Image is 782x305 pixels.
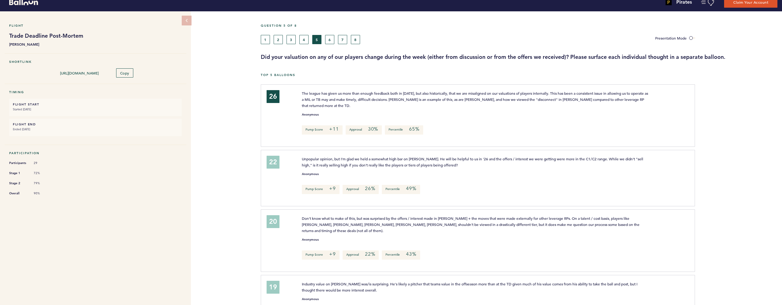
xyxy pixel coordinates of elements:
[406,251,416,257] em: 43%
[302,113,319,116] small: Anonymous
[329,126,339,132] em: +11
[13,122,178,126] h6: FLIGHT END
[287,35,296,44] button: 3
[34,181,52,185] span: 79%
[13,102,178,106] h6: FLIGHT START
[368,126,378,132] em: 30%
[382,185,420,194] p: Percentile
[302,185,340,194] p: Pump Score
[302,216,640,233] span: Don't know what to make of this, but was surprised by the offers / interest made in [PERSON_NAME]...
[299,35,309,44] button: 4
[302,281,638,292] span: Industry value on [PERSON_NAME] was/is surprising. He's likely a pitcher that teams value in the ...
[302,250,340,260] p: Pump Score
[343,185,379,194] p: Approval
[9,60,182,64] h5: Shortlink
[9,160,28,166] span: Participants
[385,125,423,135] p: Percentile
[365,185,375,192] em: 26%
[365,251,375,257] em: 22%
[9,32,182,40] h1: Trade Deadline Post-Mortem
[302,173,319,176] small: Anonymous
[329,185,336,192] em: +9
[34,171,52,175] span: 72%
[267,90,279,103] div: 26
[302,238,319,241] small: Anonymous
[274,35,283,44] button: 2
[382,250,420,260] p: Percentile
[9,41,182,47] b: [PERSON_NAME]
[9,190,28,196] span: Overall
[343,250,379,260] p: Approval
[302,91,649,108] span: The league has given us more than enough feedback both in [DATE], but also historically, that we ...
[302,298,319,301] small: Anonymous
[406,185,416,192] em: 49%
[329,251,336,257] em: +9
[302,125,342,135] p: Pump Score
[302,156,644,167] span: Unpopular opinion, but I'm glad we held a somewhat high bar on [PERSON_NAME]. He will be helpful ...
[261,35,270,44] button: 1
[261,73,777,77] h5: Top 5 Balloons
[351,35,360,44] button: 8
[9,180,28,186] span: Stage 2
[116,68,133,78] button: Copy
[13,106,178,112] small: Started [DATE]
[9,90,182,94] h5: Timing
[261,53,777,61] h3: Did your valuation on any of our players change during the week (either from discussion or from t...
[267,281,279,294] div: 19
[346,125,382,135] p: Approval
[261,24,777,28] h5: Question 5 of 8
[9,24,182,28] h5: Flight
[267,156,279,169] div: 22
[655,36,687,40] span: Presentation Mode
[409,126,419,132] em: 65%
[267,215,279,228] div: 20
[325,35,334,44] button: 6
[34,161,52,165] span: 29
[338,35,347,44] button: 7
[312,35,321,44] button: 5
[120,71,129,75] span: Copy
[34,191,52,196] span: 90%
[13,126,178,132] small: Ended [DATE]
[9,151,182,155] h5: Participation
[9,170,28,176] span: Stage 1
